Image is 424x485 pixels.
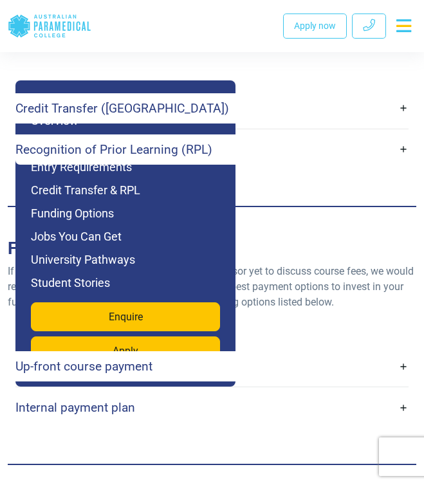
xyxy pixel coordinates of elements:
[8,5,91,47] a: Australian Paramedical College
[15,351,409,381] a: Up-front course payment
[15,134,409,165] a: Recognition of Prior Learning (RPL)
[15,400,135,415] h4: Internal payment plan
[15,392,409,423] a: Internal payment plan
[8,238,416,259] h2: Funding Options
[15,101,229,116] h4: Credit Transfer ([GEOGRAPHIC_DATA])
[391,14,416,37] button: Toggle navigation
[15,93,409,124] a: Credit Transfer ([GEOGRAPHIC_DATA])
[15,359,152,374] h4: Up-front course payment
[15,142,212,157] h4: Recognition of Prior Learning (RPL)
[283,14,347,39] a: Apply now
[8,264,416,310] p: If you haven’t connected with an APC Course Advisor yet to discuss course fees, we would recommen...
